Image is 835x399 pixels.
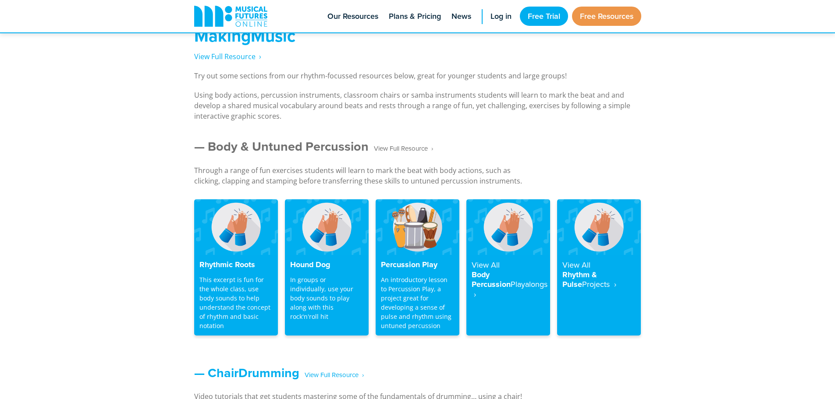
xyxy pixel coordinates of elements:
a: Hound Dog In groups or individually, use your body sounds to play along with this rock'n'roll hit [285,199,369,335]
strong: Playalongs ‎ › [472,279,547,300]
span: Log in [490,11,512,22]
p: This excerpt is fun for the whole class, use body sounds to help understand the concept of rhythm... [199,275,273,330]
span: News [451,11,471,22]
h4: Percussion Play [381,260,454,270]
p: Through a range of fun exercises students will learn to mark the beat with body actions, such as ... [194,165,536,186]
h4: Rhythm & Pulse [562,260,636,290]
a: View Full Resource‎‏‏‎ ‎ › [194,52,261,62]
a: View AllBody PercussionPlayalongs ‎ › [466,199,550,335]
a: Free Trial [520,7,568,26]
span: View Full Resource‎‏‏‎ ‎ › [194,52,261,61]
a: Rhythmic Roots This excerpt is fun for the whole class, use body sounds to help understand the co... [194,199,278,335]
span: Plans & Pricing [389,11,441,22]
a: — ChairDrumming‎ ‎ ‎ View Full Resource‎‏‏‎ ‎ › [194,364,364,382]
p: In groups or individually, use your body sounds to play along with this rock'n'roll hit [290,275,363,321]
a: — Body & Untuned Percussion‎ ‎ ‎ View Full Resource‎‏‏‎ ‎ › [194,137,433,155]
span: ‎ ‎ ‎ View Full Resource‎‏‏‎ ‎ › [299,367,364,383]
span: Our Resources [327,11,378,22]
a: Free Resources [572,7,641,26]
span: ‎ ‎ ‎ View Full Resource‎‏‏‎ ‎ › [369,141,433,156]
p: An introductory lesson to Percussion Play, a project great for developing a sense of pulse and rh... [381,275,454,330]
p: Try out some sections from our rhythm-focussed resources below, great for younger students and la... [194,71,641,81]
h4: Rhythmic Roots [199,260,273,270]
strong: View All [472,259,500,270]
strong: Projects ‎ › [582,279,616,290]
a: View AllRhythm & PulseProjects ‎ › [557,199,641,335]
p: Using body actions, percussion instruments, classroom chairs or samba instruments students will l... [194,90,641,121]
strong: View All [562,259,590,270]
h4: Body Percussion [472,260,545,299]
a: Percussion Play An introductory lesson to Percussion Play, a project great for developing a sense... [376,199,459,335]
strong: MakingMusic [194,24,295,48]
h4: Hound Dog [290,260,363,270]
